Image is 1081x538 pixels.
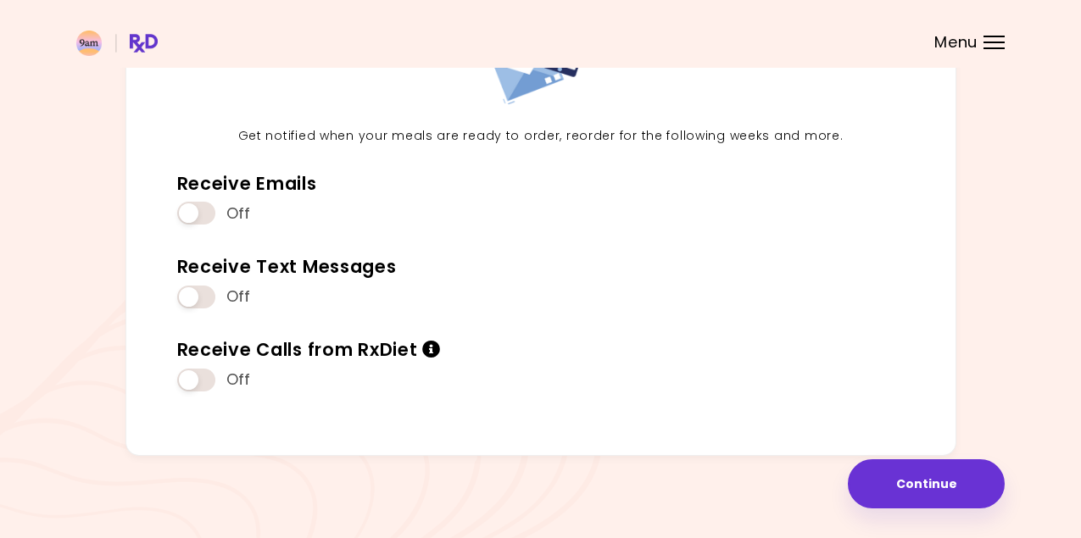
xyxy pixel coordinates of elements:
[226,204,251,224] span: Off
[177,172,317,195] div: Receive Emails
[76,31,158,56] img: RxDiet
[177,255,397,278] div: Receive Text Messages
[177,338,441,361] div: Receive Calls from RxDiet
[422,341,441,358] i: Info
[848,459,1005,508] button: Continue
[164,126,917,147] p: Get notified when your meals are ready to order, reorder for the following weeks and more.
[226,370,251,390] span: Off
[934,35,978,50] span: Menu
[226,287,251,307] span: Off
